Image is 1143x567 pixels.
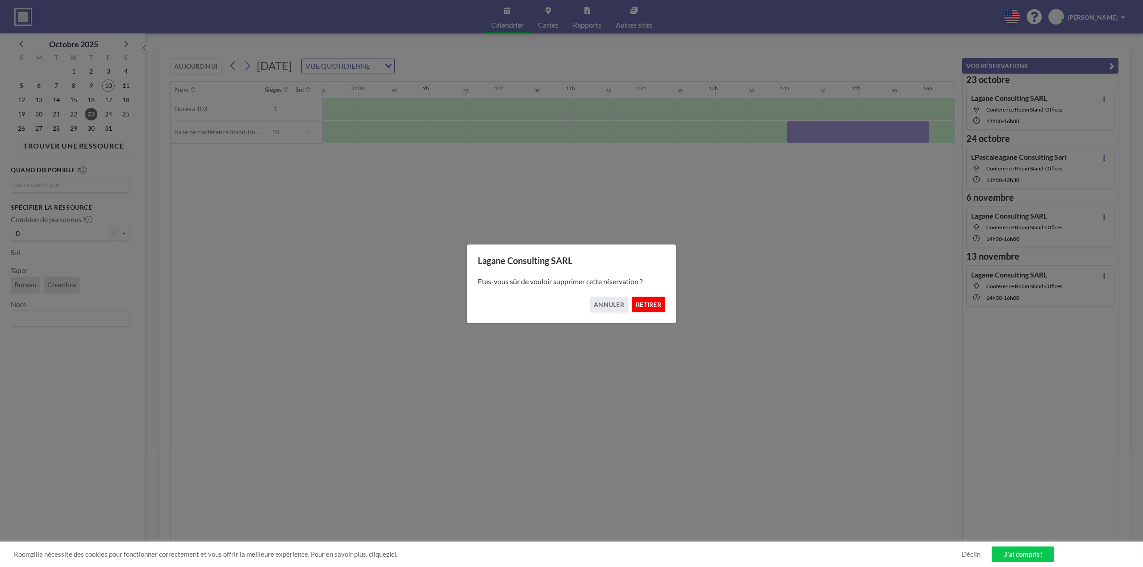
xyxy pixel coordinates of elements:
[478,277,642,286] font: Etes-vous sûr de vouloir supprimer cette réservation ?
[632,297,665,312] button: RETIRER
[962,550,980,559] a: Déclin
[14,550,389,558] font: Roomzilla nécessite des cookies pour fonctionner correctement et vous offrir la meilleure expérie...
[389,550,397,558] a: ici.
[478,255,572,266] font: Lagane Consulting SARL
[636,301,661,308] font: RETIRER
[590,297,628,312] button: ANNULER
[1004,550,1042,558] font: J'ai compris!
[594,301,624,308] font: ANNULER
